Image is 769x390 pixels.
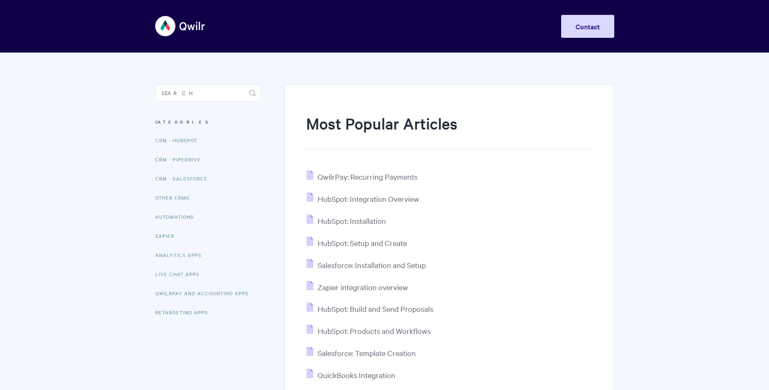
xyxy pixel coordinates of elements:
a: CRM - Salesforce [155,170,214,187]
a: Contact [561,15,614,38]
a: CRM - Pipedrive [155,151,207,168]
a: Other CRMs [155,189,196,206]
a: HubSpot: Installation [306,216,386,226]
a: HubSpot: Setup and Create [306,238,407,248]
a: HubSpot: Products and Workflows [306,326,431,336]
a: HubSpot: Integration Overview [306,194,419,203]
a: QuickBooks Integration [306,370,395,380]
a: Zapier [155,227,181,244]
a: Retargeting Apps [155,304,214,321]
span: HubSpot: Installation [318,216,386,226]
a: Analytics Apps [155,246,208,263]
span: QuickBooks Integration [318,370,395,380]
h1: Most Popular Articles [306,113,592,149]
span: Zapier integration overview [318,282,408,292]
span: HubSpot: Build and Send Proposals [318,304,433,314]
span: HubSpot: Integration Overview [318,194,419,203]
input: Search [155,85,261,102]
a: HubSpot: Build and Send Proposals [306,304,433,314]
img: Qwilr Help Center [155,10,206,42]
span: Salesforce: Template Creation [318,348,416,358]
a: Salesforce: Template Creation [306,348,416,358]
span: QwilrPay: Recurring Payments [318,172,417,181]
span: HubSpot: Products and Workflows [318,326,431,336]
a: Salesforce: Installation and Setup [306,260,426,270]
span: Salesforce: Installation and Setup [318,260,426,270]
a: Live Chat Apps [155,266,206,283]
a: CRM - HubSpot [155,132,204,149]
h3: Categories [155,114,261,130]
a: QwilrPay: Recurring Payments [306,172,417,181]
a: QwilrPay and Accounting Apps [155,285,255,302]
a: Automations [155,208,200,225]
span: HubSpot: Setup and Create [318,238,407,248]
a: Zapier integration overview [306,282,408,292]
